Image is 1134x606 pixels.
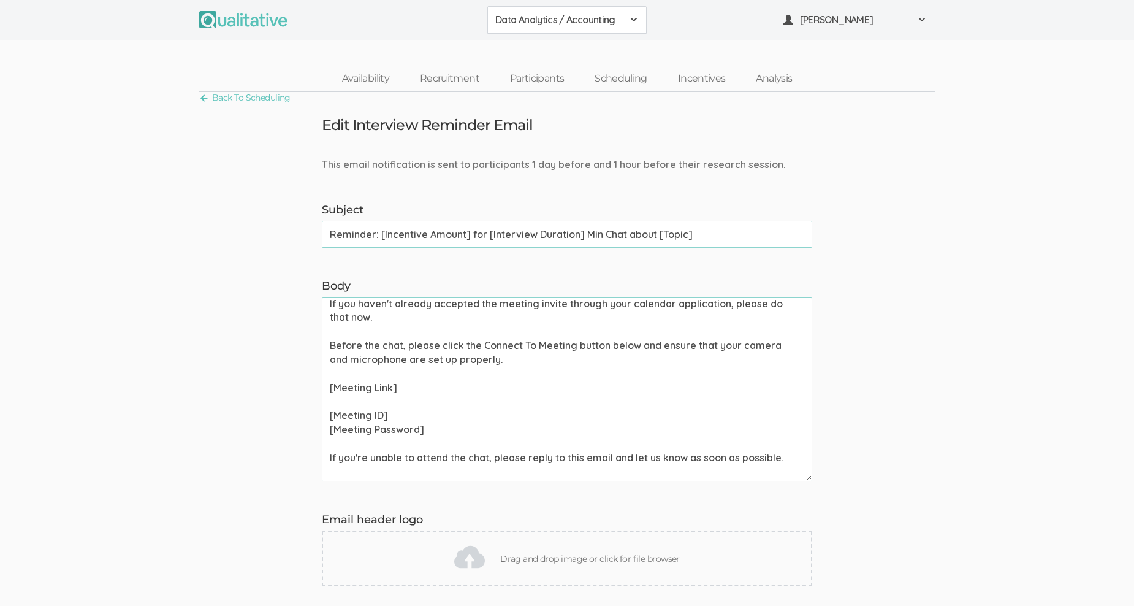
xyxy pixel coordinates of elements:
[322,512,812,528] label: Email header logo
[495,13,623,27] span: Data Analytics / Accounting
[199,90,291,106] a: Back To Scheduling
[579,66,663,92] a: Scheduling
[327,66,405,92] a: Availability
[322,278,812,294] label: Body
[800,13,910,27] span: [PERSON_NAME]
[663,66,741,92] a: Incentives
[740,66,807,92] a: Analysis
[199,11,287,28] img: Qualitative
[487,6,647,34] button: Data Analytics / Accounting
[1073,547,1134,606] iframe: Chat Widget
[322,117,533,133] h3: Edit Interview Reminder Email
[322,202,812,218] label: Subject
[495,66,579,92] a: Participants
[340,542,794,575] span: Drag and drop image or click for file browser
[313,158,821,172] div: This email notification is sent to participants 1 day before and 1 hour before their research ses...
[405,66,495,92] a: Recruitment
[775,6,935,34] button: [PERSON_NAME]
[322,531,812,586] button: Drag and drop image or click for file browser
